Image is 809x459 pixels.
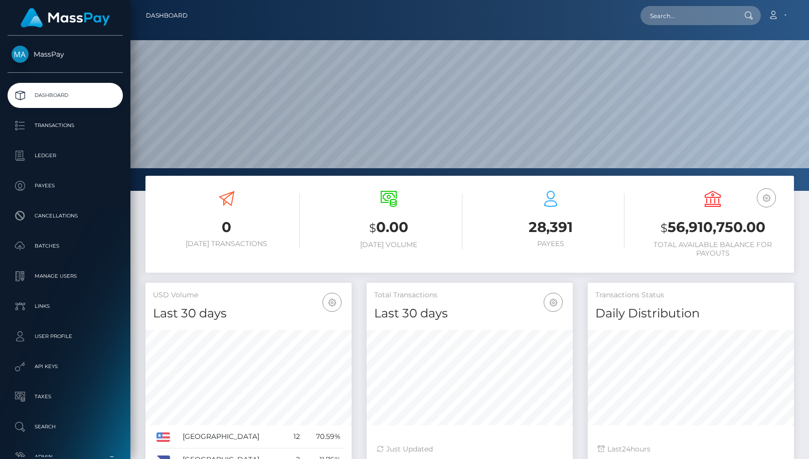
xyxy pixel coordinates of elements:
[12,299,119,314] p: Links
[21,8,110,28] img: MassPay Logo
[153,305,344,322] h4: Last 30 days
[8,384,123,409] a: Taxes
[374,290,565,300] h5: Total Transactions
[477,240,624,248] h6: Payees
[156,432,170,441] img: US.png
[8,294,123,319] a: Links
[12,419,119,434] p: Search
[477,217,624,237] h3: 28,391
[8,414,123,439] a: Search
[374,305,565,322] h4: Last 30 days
[8,234,123,259] a: Batches
[8,324,123,349] a: User Profile
[377,444,563,454] div: Just Updated
[369,221,376,235] small: $
[8,173,123,198] a: Payees
[639,217,786,238] h3: 56,910,750.00
[315,217,462,238] h3: 0.00
[8,83,123,108] a: Dashboard
[8,50,123,59] span: MassPay
[595,290,786,300] h5: Transactions Status
[303,425,344,448] td: 70.59%
[8,203,123,228] a: Cancellations
[286,425,304,448] td: 12
[12,208,119,223] p: Cancellations
[12,239,119,254] p: Batches
[595,305,786,322] h4: Daily Distribution
[640,6,735,25] input: Search...
[12,118,119,133] p: Transactions
[8,264,123,289] a: Manage Users
[598,444,784,454] div: Last hours
[12,329,119,344] p: User Profile
[12,88,119,103] p: Dashboard
[8,354,123,379] a: API Keys
[153,290,344,300] h5: USD Volume
[12,269,119,284] p: Manage Users
[12,178,119,193] p: Payees
[639,241,786,258] h6: Total Available Balance for Payouts
[315,241,462,249] h6: [DATE] Volume
[12,359,119,374] p: API Keys
[146,5,188,26] a: Dashboard
[622,444,630,453] span: 24
[661,221,668,235] small: $
[12,148,119,163] p: Ledger
[8,113,123,138] a: Transactions
[8,143,123,168] a: Ledger
[153,240,300,248] h6: [DATE] Transactions
[153,217,300,237] h3: 0
[12,389,119,404] p: Taxes
[179,425,286,448] td: [GEOGRAPHIC_DATA]
[12,46,29,63] img: MassPay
